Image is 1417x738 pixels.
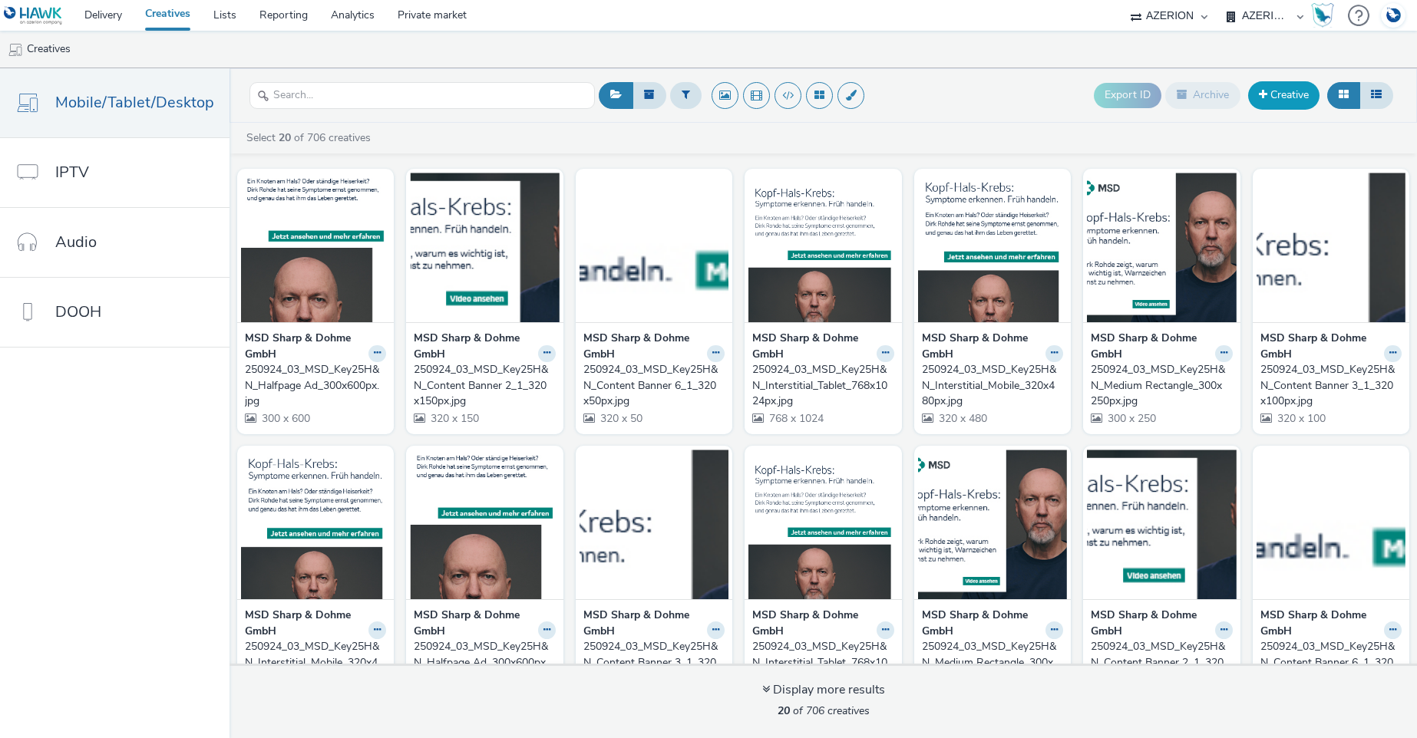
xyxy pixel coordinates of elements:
img: 250924_03_MSD_Key25H&N_Interstitial_Mobile_320x480px.jpg visual [241,450,390,599]
img: 250924_03_MSD_Key25H&N_Interstitial_Mobile_320x480px.jpg visual [918,173,1067,322]
strong: MSD Sharp & Dohme GmbH [922,331,1042,362]
strong: MSD Sharp & Dohme GmbH [583,331,703,362]
div: 250924_03_MSD_Key25H&N_Content Banner 2_1_320x150px.jpg [414,362,549,409]
img: 250924_03_MSD_Key25H&N_Content Banner 2_1_320x150px.jpg visual [410,173,559,322]
img: 250924_03_MSD_Key25H&N_Content Banner 2_1_320x150px.jpg visual [1087,450,1236,599]
div: 250924_03_MSD_Key25H&N_Medium Rectangle_300x250px.jpg [1091,362,1226,409]
div: 250924_03_MSD_Key25H&N_Halfpage Ad_300x600px.jpg [414,639,549,686]
span: 768 x 1024 [768,411,824,426]
img: Account DE [1382,3,1405,28]
div: 250924_03_MSD_Key25H&N_Interstitial_Mobile_320x480px.jpg [922,362,1057,409]
span: 300 x 600 [260,411,310,426]
img: 250924_03_MSD_Key25H&N_Content Banner 3_1_320x100px.jpg visual [580,450,728,599]
img: 250924_03_MSD_Key25H&N_Halfpage Ad_300x600px.jpg visual [410,450,559,599]
span: Mobile/Tablet/Desktop [55,91,214,114]
img: Hawk Academy [1311,3,1334,28]
span: IPTV [55,161,89,183]
a: 250924_03_MSD_Key25H&N_Medium Rectangle_300x250px.jpg [1091,362,1232,409]
div: 250924_03_MSD_Key25H&N_Medium Rectangle_300x250px.jpg [922,639,1057,686]
button: Export ID [1094,83,1161,107]
div: 250924_03_MSD_Key25H&N_Content Banner 6_1_320x50px.jpg [1260,639,1396,686]
button: Grid [1327,82,1360,108]
span: 300 x 250 [1106,411,1156,426]
span: Audio [55,231,97,253]
a: 250924_03_MSD_Key25H&N_Content Banner 3_1_320x100px.jpg [1260,362,1402,409]
strong: MSD Sharp & Dohme GmbH [414,608,533,639]
a: 250924_03_MSD_Key25H&N_Halfpage Ad_300x600px.jpg [245,362,386,409]
strong: MSD Sharp & Dohme GmbH [922,608,1042,639]
span: 320 x 150 [429,411,479,426]
strong: MSD Sharp & Dohme GmbH [583,608,703,639]
input: Search... [249,82,595,109]
div: 250924_03_MSD_Key25H&N_Interstitial_Tablet_768x1024px.jpg [752,639,887,686]
strong: MSD Sharp & Dohme GmbH [1091,331,1211,362]
span: 320 x 50 [599,411,642,426]
img: 250924_03_MSD_Key25H&N_Halfpage Ad_300x600px.jpg visual [241,173,390,322]
a: 250924_03_MSD_Key25H&N_Content Banner 6_1_320x50px.jpg [583,362,725,409]
a: 250924_03_MSD_Key25H&N_Interstitial_Tablet_768x1024px.jpg [752,639,893,686]
a: 250924_03_MSD_Key25H&N_Interstitial_Tablet_768x1024px.jpg [752,362,893,409]
strong: MSD Sharp & Dohme GmbH [245,608,365,639]
img: 250924_03_MSD_Key25H&N_Medium Rectangle_300x250px.jpg visual [1087,173,1236,322]
a: 250924_03_MSD_Key25H&N_Content Banner 6_1_320x50px.jpg [1260,639,1402,686]
img: 250924_03_MSD_Key25H&N_Content Banner 3_1_320x100px.jpg visual [1257,173,1405,322]
img: mobile [8,42,23,58]
div: 250924_03_MSD_Key25H&N_Content Banner 3_1_320x100px.jpg [1260,362,1396,409]
strong: MSD Sharp & Dohme GmbH [245,331,365,362]
a: Select of 706 creatives [245,130,377,145]
strong: MSD Sharp & Dohme GmbH [752,331,872,362]
span: 320 x 100 [1276,411,1326,426]
strong: MSD Sharp & Dohme GmbH [1260,331,1380,362]
strong: MSD Sharp & Dohme GmbH [1260,608,1380,639]
span: of 706 creatives [778,703,870,718]
img: undefined Logo [4,6,63,25]
a: 250924_03_MSD_Key25H&N_Halfpage Ad_300x600px.jpg [414,639,555,686]
a: 250924_03_MSD_Key25H&N_Content Banner 2_1_320x150px.jpg [414,362,555,409]
a: Creative [1248,81,1320,109]
div: 250924_03_MSD_Key25H&N_Interstitial_Tablet_768x1024px.jpg [752,362,887,409]
div: 250924_03_MSD_Key25H&N_Content Banner 3_1_320x100px.jpg [583,639,718,686]
a: 250924_03_MSD_Key25H&N_Medium Rectangle_300x250px.jpg [922,639,1063,686]
a: 250924_03_MSD_Key25H&N_Content Banner 2_1_320x150px.jpg [1091,639,1232,686]
div: Display more results [762,681,885,699]
div: 250924_03_MSD_Key25H&N_Halfpage Ad_300x600px.jpg [245,362,380,409]
img: 250924_03_MSD_Key25H&N_Medium Rectangle_300x250px.jpg visual [918,450,1067,599]
img: 250924_03_MSD_Key25H&N_Interstitial_Tablet_768x1024px.jpg visual [748,173,897,322]
div: 250924_03_MSD_Key25H&N_Content Banner 6_1_320x50px.jpg [583,362,718,409]
button: Table [1359,82,1393,108]
span: DOOH [55,301,101,323]
strong: MSD Sharp & Dohme GmbH [414,331,533,362]
strong: 20 [279,130,291,145]
a: 250924_03_MSD_Key25H&N_Content Banner 3_1_320x100px.jpg [583,639,725,686]
span: 320 x 480 [937,411,987,426]
strong: MSD Sharp & Dohme GmbH [752,608,872,639]
img: 250924_03_MSD_Key25H&N_Interstitial_Tablet_768x1024px.jpg visual [748,450,897,599]
a: Hawk Academy [1311,3,1340,28]
div: 250924_03_MSD_Key25H&N_Interstitial_Mobile_320x480px.jpg [245,639,380,686]
strong: MSD Sharp & Dohme GmbH [1091,608,1211,639]
strong: 20 [778,703,790,718]
a: 250924_03_MSD_Key25H&N_Interstitial_Mobile_320x480px.jpg [245,639,386,686]
img: 250924_03_MSD_Key25H&N_Content Banner 6_1_320x50px.jpg visual [580,173,728,322]
div: 250924_03_MSD_Key25H&N_Content Banner 2_1_320x150px.jpg [1091,639,1226,686]
img: 250924_03_MSD_Key25H&N_Content Banner 6_1_320x50px.jpg visual [1257,450,1405,599]
button: Archive [1165,82,1240,108]
a: 250924_03_MSD_Key25H&N_Interstitial_Mobile_320x480px.jpg [922,362,1063,409]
